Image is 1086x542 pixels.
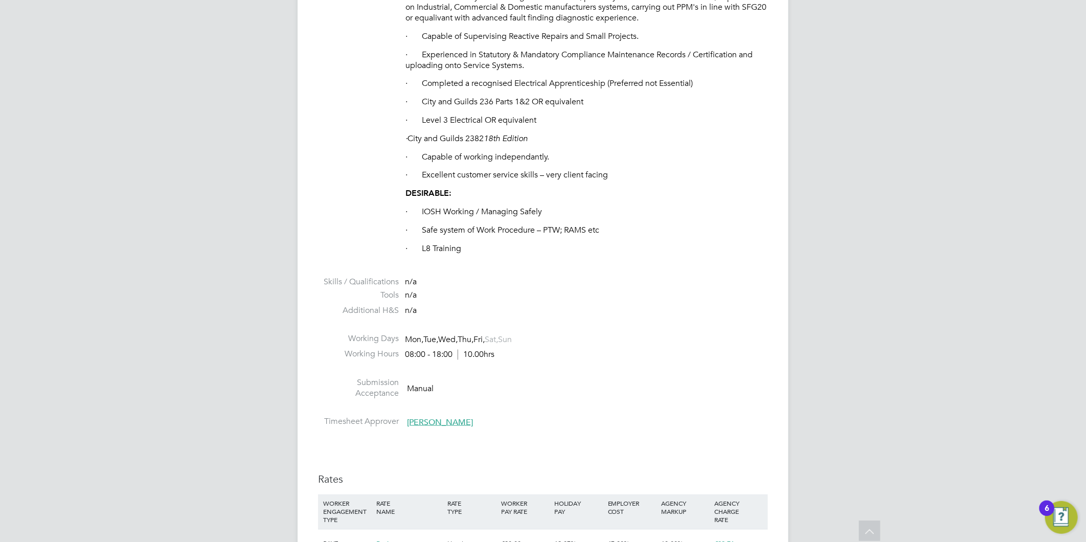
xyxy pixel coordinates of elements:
span: n/a [405,277,417,287]
p: · Capable of Supervising Reactive Repairs and Small Projects. [405,31,768,42]
p: · L8 Training [405,243,768,254]
div: WORKER PAY RATE [499,494,552,521]
span: n/a [405,306,417,316]
div: HOLIDAY PAY [552,494,605,521]
label: Additional H&S [318,306,399,317]
span: Tue, [423,335,438,345]
span: Sat, [485,335,498,345]
span: Wed, [438,335,458,345]
span: [PERSON_NAME] [407,417,473,427]
label: Timesheet Approver [318,417,399,427]
span: Fri, [473,335,485,345]
div: 6 [1045,508,1049,522]
p: · Safe system of Work Procedure – PTW; RAMS etc [405,225,768,236]
p: · Excellent customer service skills – very client facing [405,170,768,180]
em: · [405,133,408,144]
span: Thu, [458,335,473,345]
p: · Level 3 Electrical OR equivalent [405,115,768,126]
p: · Capable of working independantly. [405,152,768,163]
span: n/a [405,290,417,301]
div: RATE NAME [374,494,445,521]
span: Mon, [405,335,423,345]
label: Submission Acceptance [318,378,399,399]
p: · City and Guilds 236 Parts 1&2 OR equivalent [405,97,768,107]
span: Sun [498,335,512,345]
button: Open Resource Center, 6 new notifications [1045,501,1078,534]
p: City and Guilds 2382 [405,133,768,144]
div: RATE TYPE [445,494,499,521]
em: 18th Edition [484,133,528,144]
p: · IOSH Working / Managing Safely [405,207,768,217]
span: Manual [407,383,434,394]
div: AGENCY MARKUP [659,494,712,521]
p: · Completed a recognised Electrical Apprenticeship (Preferred not Essential) [405,78,768,89]
h3: Rates [318,473,768,486]
label: Skills / Qualifications [318,277,399,288]
strong: DESIRABLE: [405,188,451,198]
div: WORKER ENGAGEMENT TYPE [321,494,374,529]
label: Working Days [318,334,399,345]
span: 10.00hrs [458,350,494,360]
label: Working Hours [318,349,399,360]
p: · Experienced in Statutory & Mandatory Compliance Maintenance Records / Certification and uploadi... [405,50,768,71]
div: EMPLOYER COST [605,494,659,521]
label: Tools [318,290,399,301]
div: AGENCY CHARGE RATE [712,494,765,529]
div: 08:00 - 18:00 [405,350,494,360]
